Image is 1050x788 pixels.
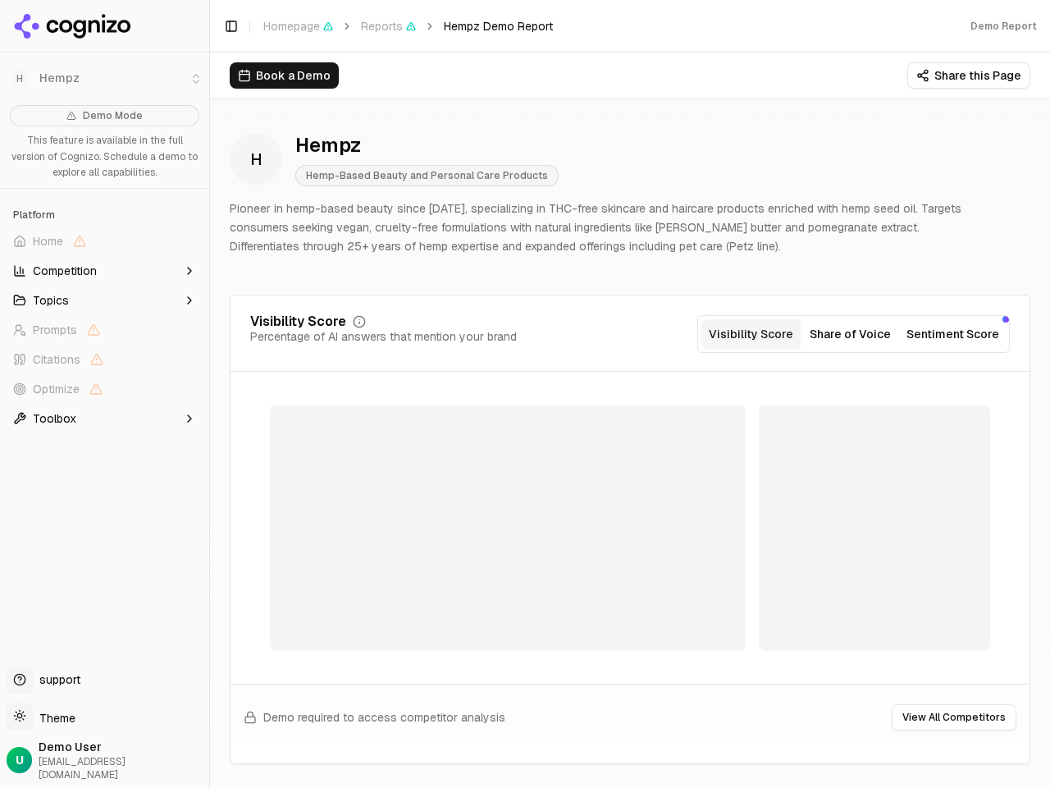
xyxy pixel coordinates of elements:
span: Topics [33,292,69,309]
button: Share this Page [907,62,1030,89]
span: Hemp-Based Beauty and Personal Care Products [295,165,559,186]
button: Sentiment Score [900,319,1006,349]
button: View All Competitors [892,704,1016,731]
span: Theme [33,711,75,726]
div: Visibility Score [250,315,346,328]
span: H [230,133,282,186]
nav: breadcrumb [263,18,553,34]
span: Optimize [33,381,80,397]
p: This feature is available in the full version of Cognizo. Schedule a demo to explore all capabili... [10,133,199,181]
div: Platform [7,202,203,228]
div: Demo Report [970,20,1037,33]
span: Homepage [263,18,333,34]
span: Hempz Demo Report [444,18,553,34]
span: U [16,752,24,768]
span: support [33,671,80,688]
span: Toolbox [33,410,76,427]
div: Hempz [295,132,559,158]
span: Demo required to access competitor analysis [263,709,505,726]
span: Demo User [39,739,203,755]
button: Visibility Score [701,319,801,349]
span: Prompts [33,322,77,338]
span: Home [33,233,63,250]
button: Toolbox [7,405,203,432]
span: Competition [33,263,97,279]
span: [EMAIL_ADDRESS][DOMAIN_NAME] [39,755,203,781]
button: Share of Voice [801,319,900,349]
button: Topics [7,287,203,314]
span: Demo Mode [83,109,143,122]
button: Competition [7,258,203,284]
span: Reports [361,18,416,34]
button: Book a Demo [230,62,339,89]
p: Pioneer in hemp-based beauty since [DATE], specializing in THC-free skincare and haircare product... [230,199,965,255]
span: Citations [33,351,80,368]
div: Percentage of AI answers that mention your brand [250,328,517,345]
